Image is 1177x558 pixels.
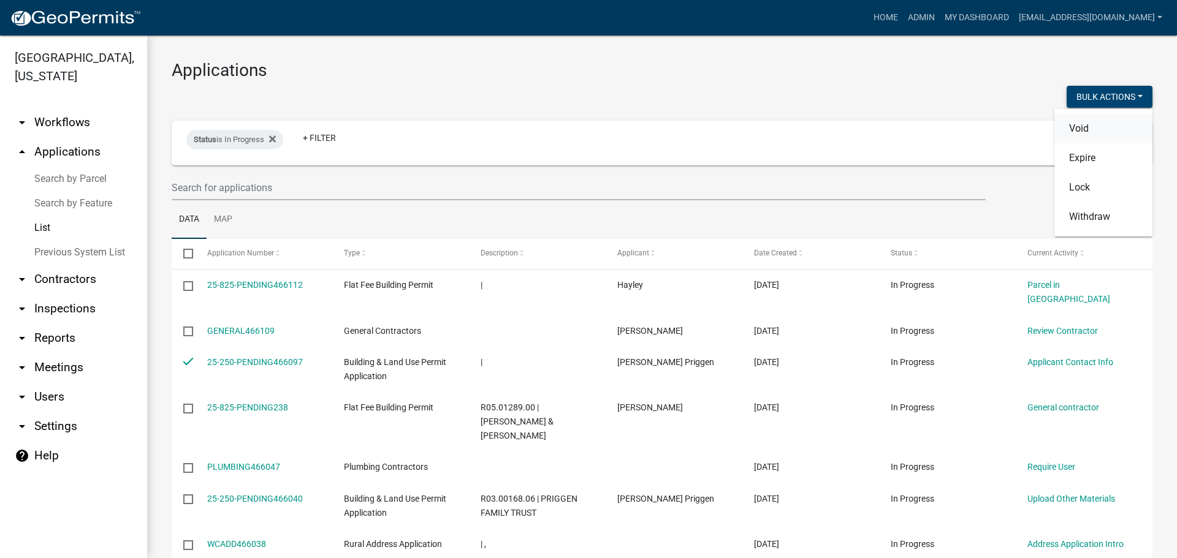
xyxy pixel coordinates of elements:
[1027,462,1075,472] a: Require User
[15,272,29,287] i: arrow_drop_down
[344,326,421,336] span: General Contractors
[754,462,779,472] span: 08/19/2025
[891,494,934,503] span: In Progress
[344,402,433,412] span: Flat Fee Building Permit
[754,326,779,336] span: 08/19/2025
[481,249,518,257] span: Description
[15,301,29,316] i: arrow_drop_down
[754,402,779,412] span: 08/19/2025
[481,494,577,518] span: R03.00168.06 | PRIGGEN FAMILY TRUST
[172,239,195,268] datatable-header-cell: Select
[15,390,29,404] i: arrow_drop_down
[344,494,446,518] span: Building & Land Use Permit Application
[1054,109,1152,236] div: Bulk Actions
[207,357,303,367] a: 25-250-PENDING466097
[891,280,934,290] span: In Progress
[891,357,934,367] span: In Progress
[1027,326,1098,336] a: Review Contractor
[15,419,29,434] i: arrow_drop_down
[172,175,986,200] input: Search for applications
[617,280,643,290] span: Hayley
[891,326,934,336] span: In Progress
[344,357,446,381] span: Building & Land Use Permit Application
[742,239,879,268] datatable-header-cell: Date Created
[1027,280,1110,304] a: Parcel in [GEOGRAPHIC_DATA]
[344,462,428,472] span: Plumbing Contractors
[194,135,216,144] span: Status
[1027,357,1113,367] a: Applicant Contact Info
[344,249,360,257] span: Type
[1027,249,1078,257] span: Current Activity
[481,402,554,440] span: R05.01289.00 | KENT S & KATHLEEN M JEFFERY
[940,6,1014,29] a: My Dashboard
[481,357,482,367] span: |
[207,402,288,412] a: 25-825-PENDING238
[1016,239,1152,268] datatable-header-cell: Current Activity
[207,494,303,503] a: 25-250-PENDING466040
[1067,86,1152,108] button: Bulk Actions
[207,249,274,257] span: Application Number
[754,249,797,257] span: Date Created
[207,539,266,549] a: WCADD466038
[172,60,1152,81] h3: Applications
[869,6,903,29] a: Home
[15,448,29,463] i: help
[1027,539,1124,549] a: Address Application Intro
[172,200,207,239] a: Data
[1027,494,1115,503] a: Upload Other Materials
[15,145,29,159] i: arrow_drop_up
[891,462,934,472] span: In Progress
[344,280,433,290] span: Flat Fee Building Permit
[617,249,649,257] span: Applicant
[891,539,934,549] span: In Progress
[617,402,683,412] span: Joe Fitch
[1054,202,1152,232] button: Withdraw
[195,239,332,268] datatable-header-cell: Application Number
[754,280,779,290] span: 08/19/2025
[469,239,606,268] datatable-header-cell: Description
[617,357,714,367] span: Jack Morgan Priggen
[754,357,779,367] span: 08/19/2025
[1054,173,1152,202] button: Lock
[481,280,482,290] span: |
[293,127,346,149] a: + Filter
[207,200,240,239] a: Map
[891,249,912,257] span: Status
[15,360,29,375] i: arrow_drop_down
[903,6,940,29] a: Admin
[344,539,442,549] span: Rural Address Application
[15,115,29,130] i: arrow_drop_down
[617,494,714,503] span: Jack Morgan Priggen
[15,331,29,345] i: arrow_drop_down
[879,239,1016,268] datatable-header-cell: Status
[754,539,779,549] span: 08/19/2025
[754,494,779,503] span: 08/19/2025
[207,462,280,472] a: PLUMBING466047
[207,326,275,336] a: GENERAL466109
[1014,6,1167,29] a: [EMAIL_ADDRESS][DOMAIN_NAME]
[891,402,934,412] span: In Progress
[606,239,742,268] datatable-header-cell: Applicant
[207,280,303,290] a: 25-825-PENDING466112
[481,539,486,549] span: | ,
[332,239,468,268] datatable-header-cell: Type
[617,326,683,336] span: Joe Fitch
[1054,114,1152,143] button: Void
[1027,402,1099,412] a: General contractor
[186,130,283,149] div: is In Progress
[1054,143,1152,173] button: Expire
